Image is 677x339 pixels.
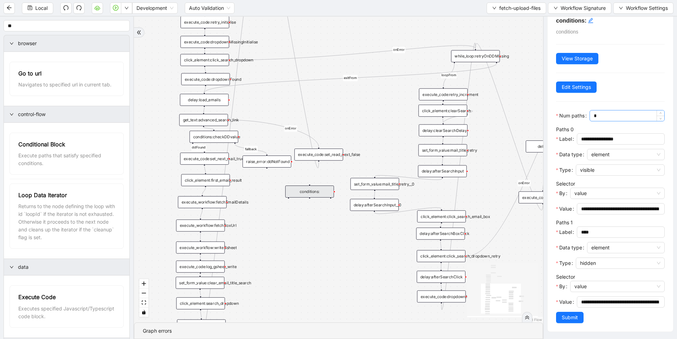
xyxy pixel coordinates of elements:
[200,290,201,296] g: Edge from set_form_value:clear_email_title_search to click_element:search_dropdown
[10,41,14,46] span: right
[181,36,229,48] div: execute_code:dropdownMissingInitialise
[201,210,202,218] g: Edge from execute_workflow:fetchEmailDetails to execute_workflow:fetchBoxUrl
[18,191,115,200] div: Loop Data Iterator
[561,4,606,12] span: Workflow Signature
[176,277,224,289] div: set_form_value:clear_email_title_search
[657,116,664,121] span: Decrease Value
[191,144,206,151] g: Edge from conditions:checkDDvalue to execute_code:set_next_mail_true
[73,2,85,14] button: redo
[659,117,662,120] span: down
[28,5,32,10] span: save
[526,140,574,152] div: delay:onError
[94,5,100,11] span: cloud-server
[374,191,375,198] g: Edge from set_form_value:mail_title_retry__0 to delay:afterSearchInput__0
[178,196,227,208] div: execute_workflow:fetchEmailDetails
[176,242,225,254] div: execute_workflow:writeGsheet
[243,156,291,168] div: raise_error:ddNotFound
[559,298,572,306] span: Value
[4,2,15,14] button: arrow-left
[176,261,225,273] div: execute_code:log_gsheet_write
[10,265,14,269] span: right
[556,81,597,93] button: Edit Settings
[418,165,466,177] div: delay:afterSearchInput
[375,175,443,180] g: Edge from delay:afterSearchInput to set_form_value:mail_title_retry__0
[419,105,467,117] div: click_element:clearSearch
[179,114,228,126] div: get_text:advanced_search_link
[180,153,229,165] div: execute_code:set_next_mail_true
[559,112,585,120] span: Num paths
[556,181,575,187] label: Selector
[443,158,443,164] g: Edge from set_form_value:mail_title_retry to delay:afterSearchInput
[417,290,466,302] div: execute_code:dropdownMissingFalse
[18,40,124,47] span: browser
[591,242,660,253] span: element
[113,5,118,11] span: play-circle
[350,199,399,211] div: delay:afterSearchInput__0
[18,110,124,118] span: control-flow
[657,110,664,116] span: Increase Value
[619,6,623,10] span: down
[548,2,611,14] button: downWorkflow Signature
[417,250,465,262] div: click_element:click_search_dropdown_retry
[10,112,14,116] span: right
[559,259,571,267] span: Type
[519,192,567,204] div: execute_code:dropdownMissingTrue
[556,219,573,225] label: Paths 1
[22,2,53,14] button: saveLocal
[588,16,593,25] div: click to edit id
[559,135,572,143] span: Label
[559,244,582,252] span: Data type
[18,305,115,320] div: Executes specified Javascript/Typescript code block.
[559,189,565,197] span: By
[562,55,593,62] span: View Storage
[139,298,148,308] button: fit view
[419,89,468,101] div: execute_code:retry_increment
[176,219,225,231] div: execute_workflow:fetchBoxUrl
[139,289,148,298] button: zoom out
[613,2,673,14] button: downWorkflow Settings
[92,2,103,14] button: cloud-server
[177,320,226,332] div: delay:load_filtered_emails
[181,54,229,66] div: click_element:click_search_dropdown
[189,131,238,143] div: conditions:checkDDvalue
[306,202,314,211] span: plus-circle
[492,6,496,10] span: down
[556,53,598,64] button: View Storage
[139,308,148,317] button: toggle interactivity
[562,83,591,91] span: Edit Settings
[451,50,500,62] div: while_loop:retryOnDDMissing
[416,228,465,240] div: delay:afterSearchBoxClick
[443,111,473,123] g: Edge from click_element:clearSearch to delay:clearSearchDelay
[440,224,441,226] g: Edge from click_element:click_search_email_box to delay:afterSearchBoxClick
[562,314,578,321] span: Submit
[18,293,115,302] div: Execute Code
[556,29,578,35] span: conditions
[559,166,571,174] span: Type
[143,327,534,335] div: Graph errors
[18,69,115,78] div: Go to url
[559,228,572,236] span: Label
[559,283,565,290] span: By
[487,2,546,14] button: downfetch-upload-files
[574,188,660,199] span: value
[417,271,465,283] div: delay:afterSearchClick
[417,210,466,222] div: click_element:click_search_email_box
[136,3,173,13] span: Development
[204,63,496,92] g: Edge from while_loop:retryOnDDMissing to delay:load_emails
[554,6,558,10] span: down
[591,149,660,160] span: element
[230,46,475,60] g: Edge from click_element:click_search_dropdown to while_loop:retryOnDDMissing
[475,43,543,210] g: Edge from execute_code:dropdownMissingTrue to while_loop:retryOnDDMissing
[139,279,148,289] button: zoom in
[327,202,335,211] span: plus-circle
[559,205,572,213] span: Value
